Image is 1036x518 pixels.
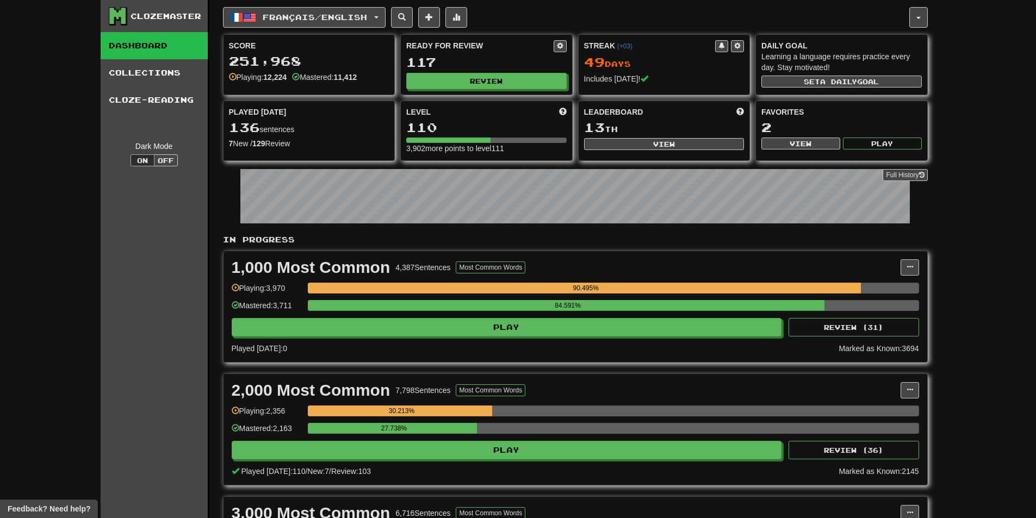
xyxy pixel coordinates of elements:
[232,441,782,459] button: Play
[307,467,329,476] span: New: 7
[761,121,922,134] div: 2
[229,107,287,117] span: Played [DATE]
[232,382,390,398] div: 2,000 Most Common
[331,467,371,476] span: Review: 103
[584,55,745,70] div: Day s
[883,169,927,181] a: Full History
[406,55,567,69] div: 117
[391,7,413,28] button: Search sentences
[229,120,260,135] span: 136
[617,42,632,50] a: (+03)
[584,138,745,150] button: View
[305,467,307,476] span: /
[789,441,919,459] button: Review (36)
[101,32,208,59] a: Dashboard
[584,121,745,135] div: th
[761,138,840,149] button: View
[559,107,567,117] span: Score more points to level up
[395,262,450,273] div: 4,387 Sentences
[232,283,302,301] div: Playing: 3,970
[232,318,782,336] button: Play
[406,73,567,89] button: Review
[761,51,922,73] div: Learning a language requires practice every day. Stay motivated!
[406,40,554,51] div: Ready for Review
[229,139,233,148] strong: 7
[101,59,208,86] a: Collections
[101,86,208,114] a: Cloze-Reading
[406,121,567,134] div: 110
[109,141,200,152] div: Dark Mode
[232,405,302,423] div: Playing: 2,356
[584,107,643,117] span: Leaderboard
[263,13,367,22] span: Français / English
[406,143,567,154] div: 3,902 more points to level 111
[229,40,389,51] div: Score
[311,423,477,434] div: 27.738%
[761,107,922,117] div: Favorites
[820,78,857,85] span: a daily
[418,7,440,28] button: Add sentence to collection
[406,107,431,117] span: Level
[8,503,90,514] span: Open feedback widget
[229,121,389,135] div: sentences
[584,40,716,51] div: Streak
[456,261,525,273] button: Most Common Words
[232,300,302,318] div: Mastered: 3,711
[311,405,492,416] div: 30.213%
[229,138,389,149] div: New / Review
[154,154,178,166] button: Off
[456,384,525,396] button: Most Common Words
[333,73,357,82] strong: 11,412
[131,11,201,22] div: Clozemaster
[311,300,825,311] div: 84.591%
[229,72,287,83] div: Playing:
[329,467,331,476] span: /
[223,234,928,245] p: In Progress
[584,54,605,70] span: 49
[761,76,922,88] button: Seta dailygoal
[232,344,287,353] span: Played [DATE]: 0
[311,283,861,294] div: 90.495%
[131,154,154,166] button: On
[445,7,467,28] button: More stats
[252,139,265,148] strong: 129
[229,54,389,68] div: 251,968
[843,138,922,149] button: Play
[736,107,744,117] span: This week in points, UTC
[839,343,919,354] div: Marked as Known: 3694
[292,72,357,83] div: Mastered:
[395,385,450,396] div: 7,798 Sentences
[232,423,302,441] div: Mastered: 2,163
[761,40,922,51] div: Daily Goal
[241,467,305,476] span: Played [DATE]: 110
[584,73,745,84] div: Includes [DATE]!
[232,259,390,276] div: 1,000 Most Common
[839,466,919,477] div: Marked as Known: 2145
[223,7,386,28] button: Français/English
[263,73,287,82] strong: 12,224
[789,318,919,336] button: Review (31)
[584,120,605,135] span: 13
